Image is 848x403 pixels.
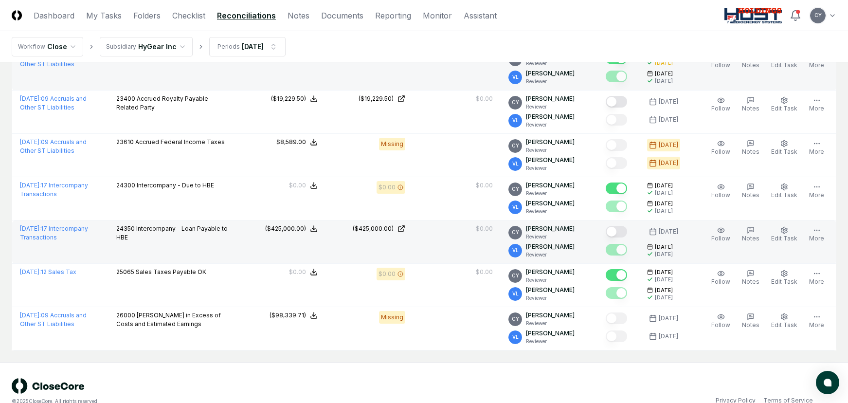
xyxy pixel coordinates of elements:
[20,311,41,319] span: [DATE] :
[34,10,74,21] a: Dashboard
[20,225,88,241] a: [DATE]:17 Intercompany Transactions
[526,286,575,294] p: [PERSON_NAME]
[512,247,519,254] span: VL
[86,10,122,21] a: My Tasks
[807,268,826,288] button: More
[655,294,673,301] div: [DATE]
[711,148,730,155] span: Follow
[807,224,826,245] button: More
[271,94,318,103] button: ($19,229.50)
[655,276,673,283] div: [DATE]
[476,268,493,276] div: $0.00
[659,332,678,341] div: [DATE]
[526,251,575,258] p: Reviewer
[711,321,730,329] span: Follow
[606,71,627,82] button: Mark complete
[655,77,673,85] div: [DATE]
[769,94,799,115] button: Edit Task
[655,200,673,207] span: [DATE]
[116,311,135,319] span: 26000
[742,148,759,155] span: Notes
[116,138,134,146] span: 23610
[740,268,761,288] button: Notes
[20,225,41,232] span: [DATE] :
[288,10,309,21] a: Notes
[20,138,87,154] a: [DATE]:09 Accruals and Other ST Liabilities
[655,59,673,67] div: [DATE]
[526,165,575,172] p: Reviewer
[512,272,519,279] span: CY
[655,269,673,276] span: [DATE]
[742,61,759,69] span: Notes
[116,311,221,328] span: [PERSON_NAME] in Excess of Costs and Estimated Earnings
[321,10,363,21] a: Documents
[276,138,306,147] div: $8,589.00
[742,321,759,329] span: Notes
[606,96,627,108] button: Mark complete
[209,37,286,56] button: Periods[DATE]
[742,278,759,285] span: Notes
[12,37,286,56] nav: breadcrumb
[12,378,85,394] img: logo
[512,229,519,236] span: CY
[423,10,452,21] a: Monitor
[771,235,797,242] span: Edit Task
[526,311,575,320] p: [PERSON_NAME]
[526,94,575,103] p: [PERSON_NAME]
[740,181,761,201] button: Notes
[12,10,22,20] img: Logo
[512,99,519,106] span: CY
[20,95,41,102] span: [DATE] :
[526,320,575,327] p: Reviewer
[217,42,240,51] div: Periods
[135,138,225,146] span: Accrued Federal Income Taxes
[289,181,306,190] div: $0.00
[289,268,318,276] button: $0.00
[512,333,519,341] span: VL
[116,95,208,111] span: Accrued Royalty Payable Related Party
[526,268,575,276] p: [PERSON_NAME]
[526,294,575,302] p: Reviewer
[709,94,732,115] button: Follow
[771,278,797,285] span: Edit Task
[242,41,264,52] div: [DATE]
[276,138,318,147] button: $8,589.00
[655,189,673,197] div: [DATE]
[769,268,799,288] button: Edit Task
[742,105,759,112] span: Notes
[464,10,497,21] a: Assistant
[606,330,627,342] button: Mark complete
[606,139,627,151] button: Mark complete
[769,311,799,331] button: Edit Task
[606,201,627,212] button: Mark complete
[526,147,575,154] p: Reviewer
[270,311,306,320] div: ($98,339.71)
[512,117,519,124] span: VL
[526,242,575,251] p: [PERSON_NAME]
[526,208,575,215] p: Reviewer
[655,182,673,189] span: [DATE]
[740,224,761,245] button: Notes
[133,10,161,21] a: Folders
[606,269,627,281] button: Mark complete
[742,191,759,199] span: Notes
[20,182,41,189] span: [DATE] :
[807,138,826,158] button: More
[711,235,730,242] span: Follow
[606,114,627,126] button: Mark complete
[116,182,135,189] span: 24300
[270,311,318,320] button: ($98,339.71)
[217,10,276,21] a: Reconciliations
[807,94,826,115] button: More
[526,112,575,121] p: [PERSON_NAME]
[289,268,306,276] div: $0.00
[526,224,575,233] p: [PERSON_NAME]
[526,121,575,128] p: Reviewer
[606,287,627,299] button: Mark complete
[709,224,732,245] button: Follow
[606,312,627,324] button: Mark complete
[375,10,411,21] a: Reporting
[606,226,627,238] button: Mark complete
[659,115,678,124] div: [DATE]
[711,191,730,199] span: Follow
